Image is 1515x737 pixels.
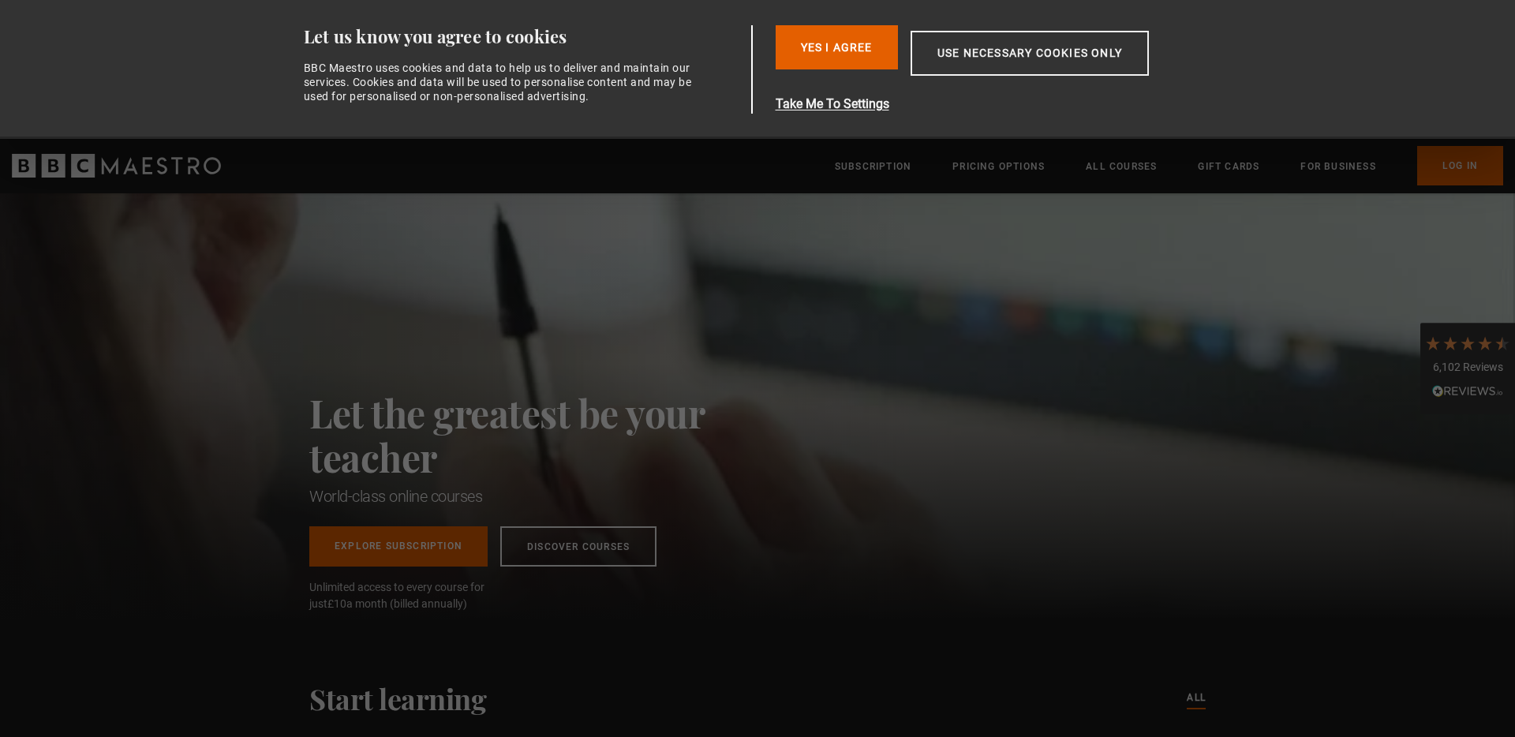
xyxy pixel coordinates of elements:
div: 6,102 Reviews [1424,360,1511,376]
a: Log In [1417,146,1503,185]
span: £10 [327,597,346,610]
a: Gift Cards [1198,159,1259,174]
a: Explore Subscription [309,526,488,567]
nav: Primary [835,146,1503,185]
div: Read All Reviews [1424,383,1511,402]
a: Pricing Options [952,159,1045,174]
a: All Courses [1086,159,1157,174]
div: 6,102 ReviewsRead All Reviews [1420,323,1515,414]
button: Take Me To Settings [776,95,1224,114]
div: 4.7 Stars [1424,335,1511,352]
div: BBC Maestro uses cookies and data to help us to deliver and maintain our services. Cookies and da... [304,61,701,104]
a: Subscription [835,159,911,174]
svg: BBC Maestro [12,154,221,178]
span: Unlimited access to every course for just a month (billed annually) [309,579,522,612]
div: Let us know you agree to cookies [304,25,746,48]
button: Yes I Agree [776,25,898,69]
a: For business [1300,159,1375,174]
a: Discover Courses [500,526,656,567]
img: REVIEWS.io [1432,385,1503,396]
h1: World-class online courses [309,485,775,507]
h2: Let the greatest be your teacher [309,391,775,479]
button: Use necessary cookies only [911,31,1149,76]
